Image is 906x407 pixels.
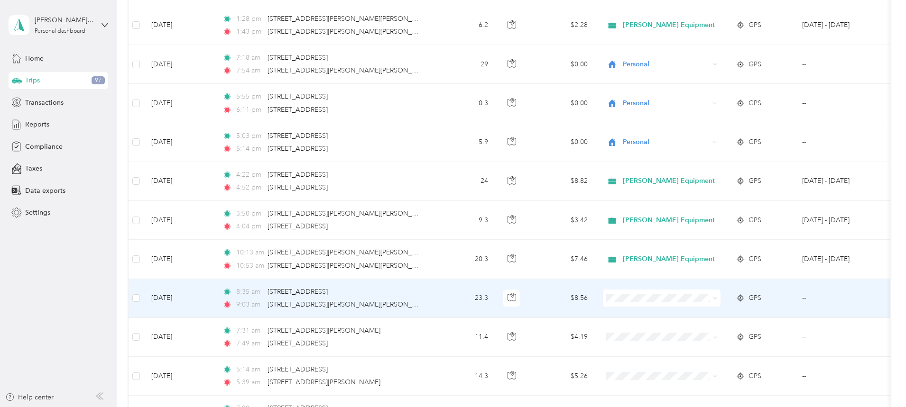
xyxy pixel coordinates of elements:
[433,84,496,123] td: 0.3
[268,300,433,308] span: [STREET_ADDRESS][PERSON_NAME][PERSON_NAME]
[795,240,881,279] td: Aug 1 - 31, 2025
[236,27,263,37] span: 1:43 pm
[623,254,715,264] span: [PERSON_NAME] Equipment
[529,201,595,240] td: $3.42
[268,66,433,74] span: [STREET_ADDRESS][PERSON_NAME][PERSON_NAME]
[795,357,881,396] td: --
[268,209,433,217] span: [STREET_ADDRESS][PERSON_NAME][PERSON_NAME]
[749,332,761,342] span: GPS
[144,279,215,318] td: [DATE]
[795,84,881,123] td: --
[795,279,881,318] td: --
[433,6,496,45] td: 6.2
[5,392,54,402] button: Help center
[268,145,328,153] span: [STREET_ADDRESS]
[144,201,215,240] td: [DATE]
[433,357,496,396] td: 14.3
[433,279,496,318] td: 23.3
[268,92,328,100] span: [STREET_ADDRESS]
[236,91,263,102] span: 5:55 pm
[268,248,433,256] span: [STREET_ADDRESS][PERSON_NAME][PERSON_NAME]
[236,247,263,258] span: 10:13 am
[795,6,881,45] td: Aug 1 - 31, 2025
[236,338,263,349] span: 7:49 am
[529,6,595,45] td: $2.28
[623,137,710,147] span: Personal
[236,131,263,141] span: 5:03 pm
[795,201,881,240] td: Aug 1 - 31, 2025
[268,106,328,114] span: [STREET_ADDRESS]
[749,59,761,70] span: GPS
[529,318,595,357] td: $4.19
[144,240,215,279] td: [DATE]
[749,137,761,147] span: GPS
[236,261,263,271] span: 10:53 am
[853,354,906,407] iframe: Everlance-gr Chat Button Frame
[268,54,328,62] span: [STREET_ADDRESS]
[433,201,496,240] td: 9.3
[25,98,64,108] span: Transactions
[25,208,50,217] span: Settings
[25,163,42,173] span: Taxes
[25,54,44,63] span: Home
[236,377,263,388] span: 5:39 am
[268,27,433,36] span: [STREET_ADDRESS][PERSON_NAME][PERSON_NAME]
[623,215,715,226] span: [PERSON_NAME] Equipment
[25,119,49,129] span: Reports
[144,6,215,45] td: [DATE]
[623,20,715,30] span: [PERSON_NAME] Equipment
[236,53,263,63] span: 7:18 am
[25,186,65,196] span: Data exports
[144,123,215,162] td: [DATE]
[433,45,496,84] td: 29
[529,240,595,279] td: $7.46
[795,318,881,357] td: --
[749,20,761,30] span: GPS
[268,171,328,179] span: [STREET_ADDRESS]
[268,222,328,230] span: [STREET_ADDRESS]
[236,170,263,180] span: 4:22 pm
[749,176,761,186] span: GPS
[268,326,380,335] span: [STREET_ADDRESS][PERSON_NAME]
[433,318,496,357] td: 11.4
[749,293,761,303] span: GPS
[529,279,595,318] td: $8.56
[749,254,761,264] span: GPS
[749,98,761,109] span: GPS
[236,287,263,297] span: 8:35 am
[529,162,595,201] td: $8.82
[236,326,263,336] span: 7:31 am
[529,357,595,396] td: $5.26
[268,288,328,296] span: [STREET_ADDRESS]
[433,123,496,162] td: 5.9
[25,142,63,152] span: Compliance
[144,162,215,201] td: [DATE]
[35,28,85,34] div: Personal dashboard
[268,183,328,191] span: [STREET_ADDRESS]
[529,123,595,162] td: $0.00
[268,365,328,373] span: [STREET_ADDRESS]
[236,65,263,76] span: 7:54 am
[144,84,215,123] td: [DATE]
[236,299,263,310] span: 9:03 am
[433,240,496,279] td: 20.3
[749,371,761,381] span: GPS
[268,378,380,386] span: [STREET_ADDRESS][PERSON_NAME]
[236,144,263,154] span: 5:14 pm
[236,14,263,24] span: 1:28 pm
[92,76,105,85] span: 97
[268,132,328,140] span: [STREET_ADDRESS]
[623,176,715,186] span: [PERSON_NAME] Equipment
[144,318,215,357] td: [DATE]
[144,357,215,396] td: [DATE]
[795,45,881,84] td: --
[529,45,595,84] td: $0.00
[268,15,433,23] span: [STREET_ADDRESS][PERSON_NAME][PERSON_NAME]
[236,208,263,219] span: 3:50 pm
[749,215,761,226] span: GPS
[623,98,710,109] span: Personal
[623,59,710,70] span: Personal
[236,182,263,193] span: 4:52 pm
[529,84,595,123] td: $0.00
